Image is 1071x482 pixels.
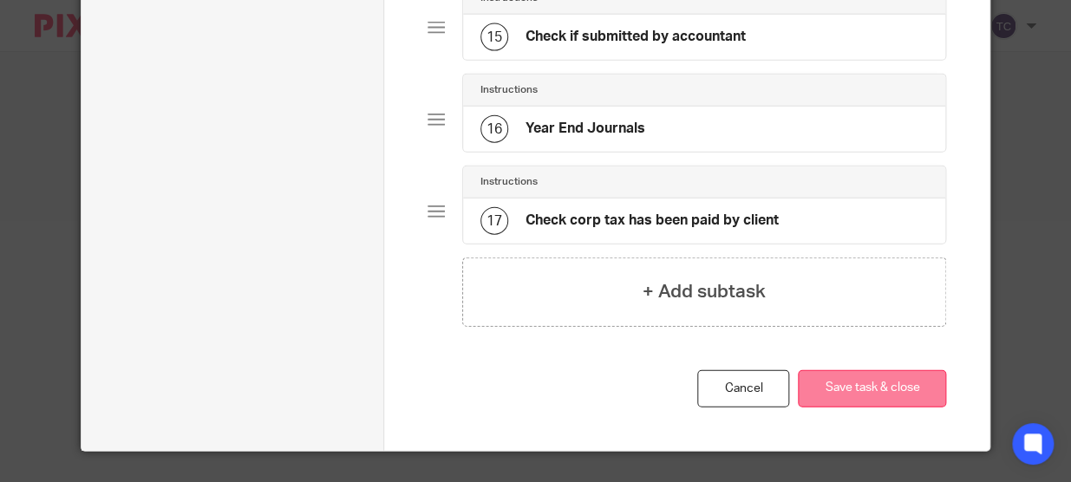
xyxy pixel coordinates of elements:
[480,23,508,51] div: 15
[526,120,645,138] h4: Year End Journals
[526,28,746,46] h4: Check if submitted by accountant
[798,370,946,407] button: Save task & close
[526,212,779,230] h4: Check corp tax has been paid by client
[480,83,538,97] h4: Instructions
[480,175,538,189] h4: Instructions
[480,207,508,235] div: 17
[480,115,508,143] div: 16
[697,370,789,407] a: Cancel
[643,278,766,305] h4: + Add subtask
